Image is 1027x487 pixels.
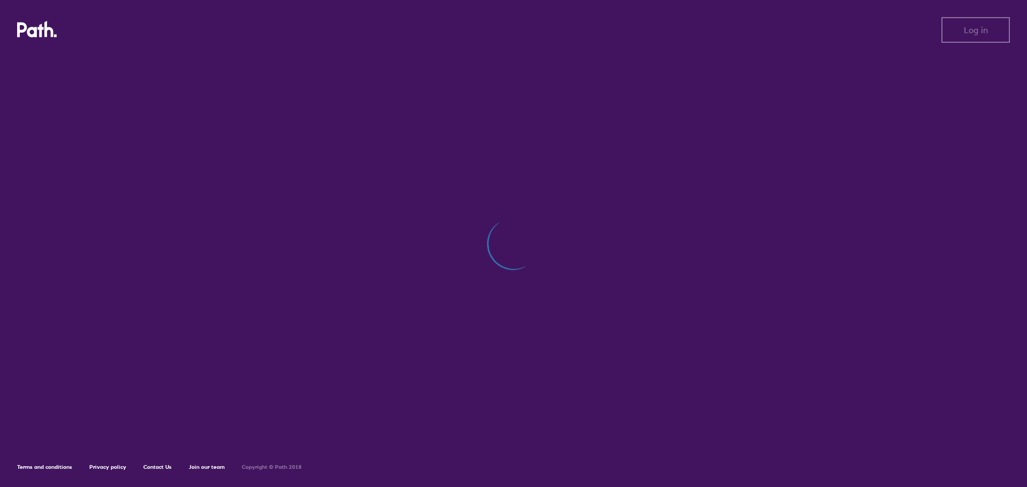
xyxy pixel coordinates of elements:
a: Join our team [189,463,225,470]
a: Privacy policy [89,463,126,470]
a: Contact Us [143,463,172,470]
span: Log in [964,25,988,35]
button: Log in [941,17,1010,43]
a: Terms and conditions [17,463,72,470]
h6: Copyright © Path 2018 [242,464,302,470]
